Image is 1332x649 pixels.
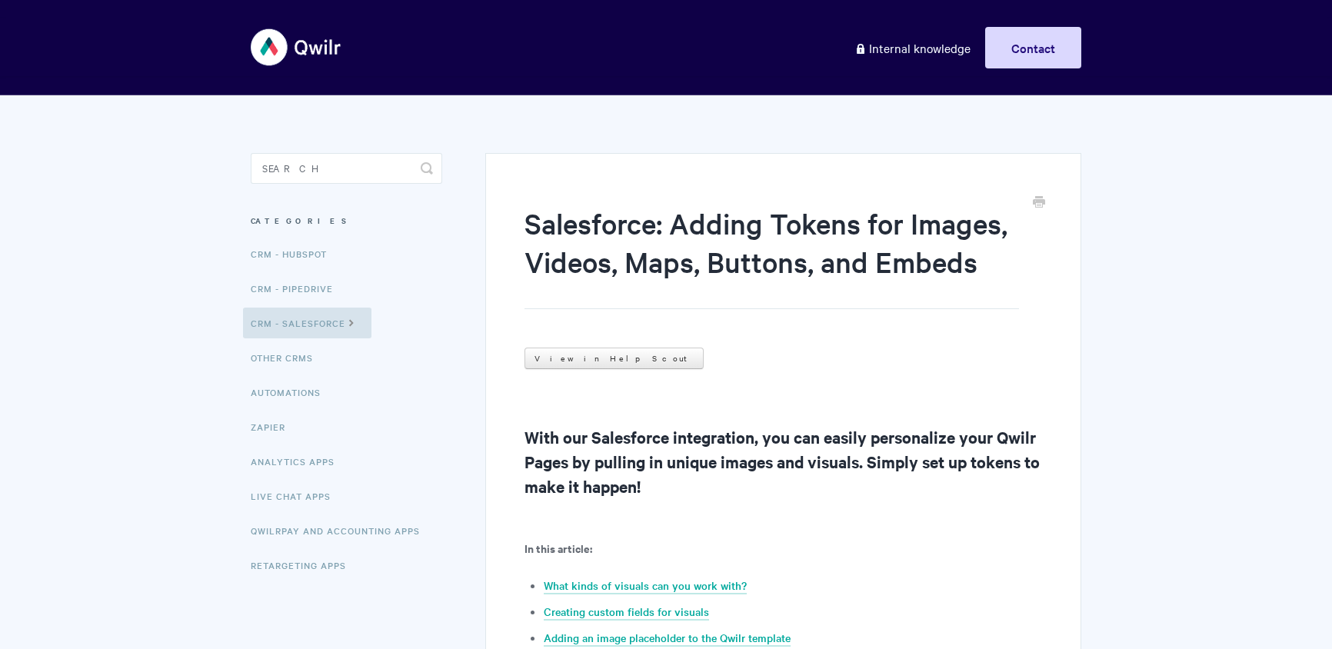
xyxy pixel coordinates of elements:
h3: Categories [251,207,442,235]
h2: With our Salesforce integration, you can easily personalize your Qwilr Pages by pulling in unique... [524,424,1042,498]
a: Other CRMs [251,342,325,373]
a: What kinds of visuals can you work with? [544,577,747,594]
a: Print this Article [1033,195,1045,211]
a: Adding an image placeholder to the Qwilr template [544,630,791,647]
a: CRM - HubSpot [251,238,338,269]
input: Search [251,153,442,184]
a: Contact [985,27,1081,68]
a: Analytics Apps [251,446,346,477]
a: CRM - Pipedrive [251,273,345,304]
a: Retargeting Apps [251,550,358,581]
a: Zapier [251,411,297,442]
a: QwilrPay and Accounting Apps [251,515,431,546]
b: In this article: [524,540,592,556]
a: Automations [251,377,332,408]
a: Live Chat Apps [251,481,342,511]
h1: Salesforce: Adding Tokens for Images, Videos, Maps, Buttons, and Embeds [524,204,1019,309]
a: View in Help Scout [524,348,704,369]
a: Internal knowledge [843,27,982,68]
a: Creating custom fields for visuals [544,604,709,621]
a: CRM - Salesforce [243,308,371,338]
img: Qwilr Help Center [251,18,342,76]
